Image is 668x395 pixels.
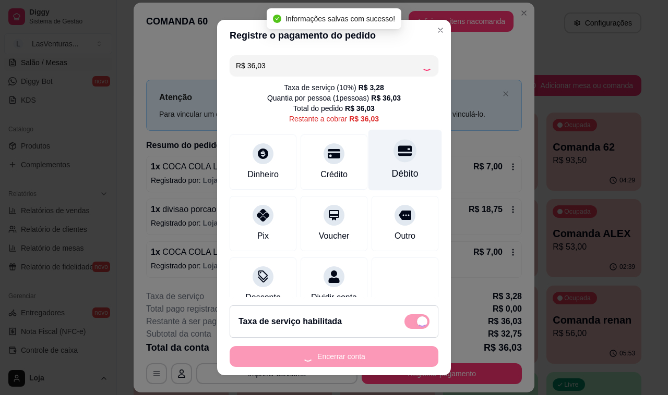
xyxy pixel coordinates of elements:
[359,82,384,93] div: R$ 3,28
[273,15,281,23] span: check-circle
[349,114,379,124] div: R$ 36,03
[284,82,384,93] div: Taxa de serviço ( 10 %)
[345,103,375,114] div: R$ 36,03
[432,22,449,39] button: Close
[247,168,279,181] div: Dinheiro
[217,20,451,51] header: Registre o pagamento do pedido
[257,230,269,242] div: Pix
[238,315,342,328] h2: Taxa de serviço habilitada
[293,103,375,114] div: Total do pedido
[319,230,350,242] div: Voucher
[236,55,422,76] input: Ex.: hambúrguer de cordeiro
[285,15,395,23] span: Informações salvas com sucesso!
[392,167,419,180] div: Débito
[320,168,348,181] div: Crédito
[245,291,281,304] div: Desconto
[267,93,401,103] div: Quantia por pessoa ( 1 pessoas)
[311,291,357,304] div: Dividir conta
[371,93,401,103] div: R$ 36,03
[395,230,415,242] div: Outro
[289,114,379,124] div: Restante a cobrar
[422,60,432,71] div: Loading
